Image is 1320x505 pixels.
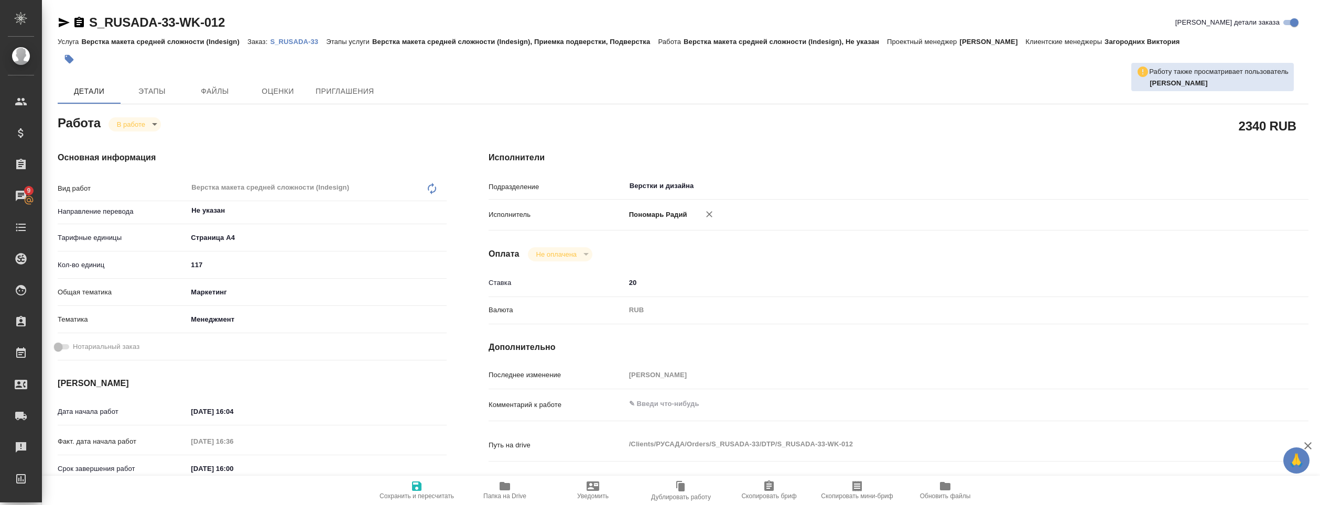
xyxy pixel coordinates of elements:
[89,15,225,29] a: S_RUSADA-33-WK-012
[489,248,520,260] h4: Оплата
[625,275,1240,290] input: ✎ Введи что-нибудь
[489,210,625,220] p: Исполнитель
[959,38,1025,46] p: [PERSON_NAME]
[1150,78,1289,89] p: Яковлев Сергей
[58,151,447,164] h4: Основная информация
[725,476,813,505] button: Скопировать бриф
[489,400,625,410] p: Комментарий к работе
[821,492,893,500] span: Скопировать мини-бриф
[625,367,1240,382] input: Пустое поле
[528,247,592,261] div: В работе
[380,492,454,500] span: Сохранить и пересчитать
[698,203,721,226] button: Удалить исполнителя
[1105,38,1187,46] p: Загородних Виктория
[373,476,461,505] button: Сохранить и пересчитать
[58,38,81,46] p: Услуга
[651,493,711,501] span: Дублировать работу
[109,117,161,131] div: В работе
[489,370,625,380] p: Последнее изменение
[64,85,114,98] span: Детали
[741,492,796,500] span: Скопировать бриф
[489,341,1308,354] h4: Дополнительно
[253,85,303,98] span: Оценки
[625,435,1240,453] textarea: /Clients/РУСАДА/Orders/S_RUSADA-33/DTP/S_RUSADA-33-WK-012
[58,260,187,270] p: Кол-во единиц
[190,85,240,98] span: Файлы
[58,206,187,217] p: Направление перевода
[187,404,279,419] input: ✎ Введи что-нибудь
[625,210,687,220] p: Пономарь Радий
[187,461,279,476] input: ✎ Введи что-нибудь
[1283,447,1310,474] button: 🙏
[58,183,187,194] p: Вид работ
[461,476,549,505] button: Папка на Drive
[58,377,447,390] h4: [PERSON_NAME]
[1149,67,1289,77] p: Работу также просматривает пользователь
[1025,38,1105,46] p: Клиентские менеджеры
[58,287,187,298] p: Общая тематика
[1239,117,1296,135] h2: 2340 RUB
[58,113,101,131] h2: Работа
[58,436,187,447] p: Факт. дата начала работ
[187,229,447,247] div: Страница А4
[58,464,187,474] p: Срок завершения работ
[489,182,625,192] p: Подразделение
[1235,185,1237,187] button: Open
[58,16,70,29] button: Скопировать ссылку для ЯМессенджера
[270,38,326,46] p: S_RUSADA-33
[901,476,989,505] button: Обновить файлы
[58,314,187,325] p: Тематика
[533,250,580,259] button: Не оплачена
[637,476,725,505] button: Дублировать работу
[326,38,372,46] p: Этапы услуги
[1287,449,1305,471] span: 🙏
[58,48,81,71] button: Добавить тэг
[73,16,85,29] button: Скопировать ссылку
[187,283,447,301] div: Маркетинг
[1175,17,1280,28] span: [PERSON_NAME] детали заказа
[625,301,1240,319] div: RUB
[73,342,139,352] span: Нотариальный заказ
[316,85,374,98] span: Приглашения
[270,37,326,46] a: S_RUSADA-33
[813,476,901,505] button: Скопировать мини-бриф
[3,183,39,209] a: 9
[441,210,443,212] button: Open
[549,476,637,505] button: Уведомить
[489,305,625,315] p: Валюта
[81,38,247,46] p: Верстка макета средней сложности (Indesign)
[247,38,270,46] p: Заказ:
[489,151,1308,164] h4: Исполнители
[187,257,447,272] input: ✎ Введи что-нибудь
[187,434,279,449] input: Пустое поле
[684,38,887,46] p: Верстка макета средней сложности (Indesign), Не указан
[372,38,658,46] p: Верстка макета средней сложности (Indesign), Приемка подверстки, Подверстка
[483,492,526,500] span: Папка на Drive
[187,311,447,328] div: Менеджмент
[658,38,684,46] p: Работа
[577,492,609,500] span: Уведомить
[489,440,625,451] p: Путь на drive
[58,407,187,417] p: Дата начала работ
[58,233,187,243] p: Тарифные единицы
[887,38,959,46] p: Проектный менеджер
[20,185,37,196] span: 9
[127,85,177,98] span: Этапы
[489,278,625,288] p: Ставка
[920,492,971,500] span: Обновить файлы
[114,120,148,129] button: В работе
